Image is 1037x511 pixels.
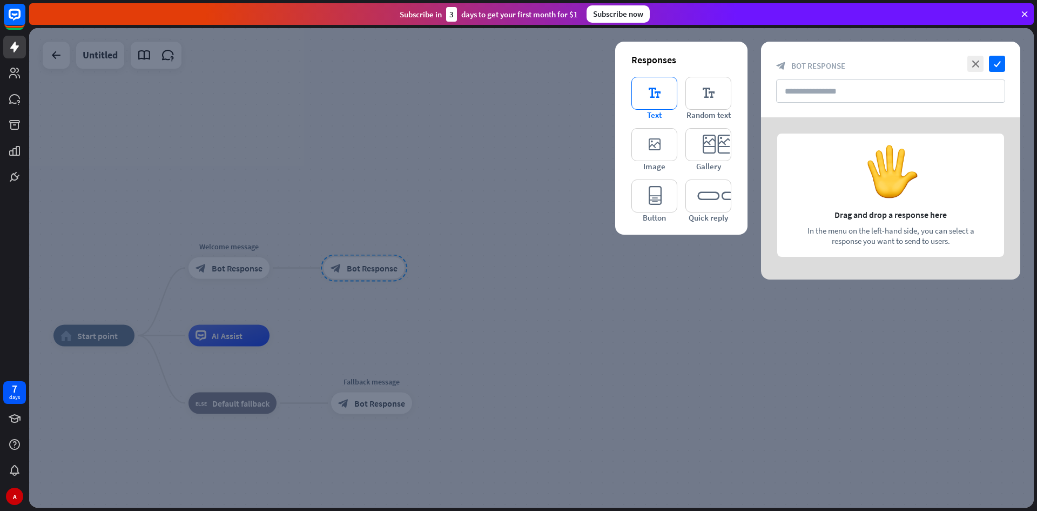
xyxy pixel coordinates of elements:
[400,7,578,22] div: Subscribe in days to get your first month for $1
[6,488,23,505] div: A
[446,7,457,22] div: 3
[587,5,650,23] div: Subscribe now
[776,61,786,71] i: block_bot_response
[12,384,17,394] div: 7
[9,394,20,401] div: days
[9,4,41,37] button: Open LiveChat chat widget
[967,56,984,72] i: close
[3,381,26,404] a: 7 days
[791,61,845,71] span: Bot Response
[989,56,1005,72] i: check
